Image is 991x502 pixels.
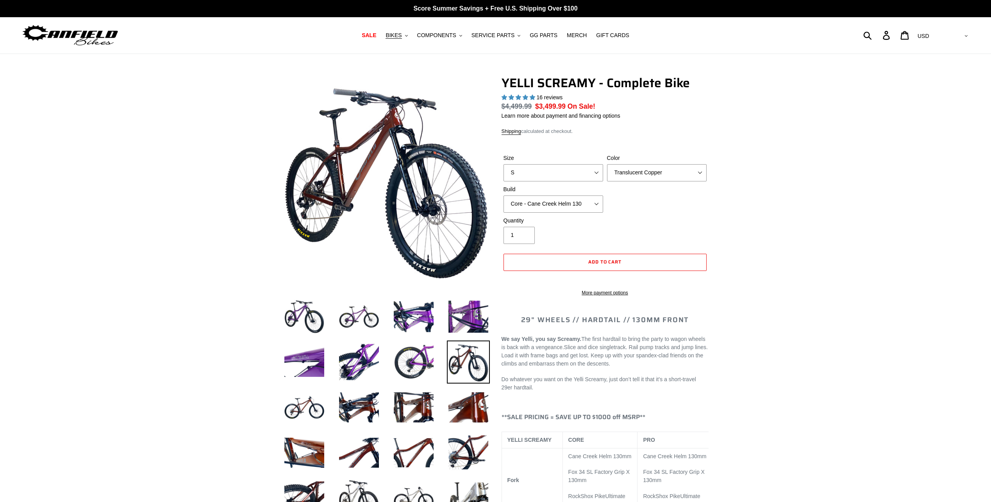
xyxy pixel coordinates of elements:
img: Load image into Gallery viewer, YELLI SCREAMY - Complete Bike [337,341,380,384]
b: CORE [568,437,584,443]
span: GIFT CARDS [596,32,629,39]
img: Load image into Gallery viewer, YELLI SCREAMY - Complete Bike [283,341,326,384]
a: GG PARTS [526,30,561,41]
img: Load image into Gallery viewer, YELLI SCREAMY - Complete Bike [392,431,435,474]
a: GIFT CARDS [592,30,633,41]
img: Load image into Gallery viewer, YELLI SCREAMY - Complete Bike [447,431,490,474]
label: Quantity [504,217,603,225]
div: calculated at checkout. [502,127,709,135]
input: Search [868,27,887,44]
b: Fork [507,477,519,483]
span: On Sale! [568,101,595,111]
a: Shipping [502,128,521,135]
span: The first hardtail to bring the party to wagon wheels is back with a vengeance. [502,336,705,350]
p: Fox 34 SL Factory Grip X 130mm [643,468,709,484]
span: GG PARTS [530,32,557,39]
img: Load image into Gallery viewer, YELLI SCREAMY - Complete Bike [283,295,326,338]
img: Load image into Gallery viewer, YELLI SCREAMY - Complete Bike [337,431,380,474]
b: YELLI SCREAMY [507,437,552,443]
s: $4,499.99 [502,102,532,110]
span: $3,499.99 [535,102,566,110]
label: Build [504,185,603,194]
img: Load image into Gallery viewer, YELLI SCREAMY - Complete Bike [283,386,326,429]
span: SALE [362,32,376,39]
span: MERCH [567,32,587,39]
img: Load image into Gallery viewer, YELLI SCREAMY - Complete Bike [392,295,435,338]
span: COMPONENTS [417,32,456,39]
button: COMPONENTS [413,30,466,41]
span: RockShox Pike [643,493,680,499]
img: Load image into Gallery viewer, YELLI SCREAMY - Complete Bike [337,295,380,338]
a: More payment options [504,289,707,296]
label: Size [504,154,603,162]
p: Cane Creek Helm 130mm [568,452,632,461]
a: SALE [358,30,380,41]
b: We say Yelli, you say Screamy. [502,336,582,342]
img: Load image into Gallery viewer, YELLI SCREAMY - Complete Bike [447,386,490,429]
button: BIKES [382,30,411,41]
img: Load image into Gallery viewer, YELLI SCREAMY - Complete Bike [392,341,435,384]
span: RockShox Pike [568,493,605,499]
span: 5.00 stars [502,94,537,100]
span: 16 reviews [536,94,562,100]
p: Fox 34 SL Factory Grip X 130mm [568,468,632,484]
img: Load image into Gallery viewer, YELLI SCREAMY - Complete Bike [392,386,435,429]
img: Load image into Gallery viewer, YELLI SCREAMY - Complete Bike [447,295,490,338]
p: Cane Creek Helm 130mm [643,452,709,461]
img: Load image into Gallery viewer, YELLI SCREAMY - Complete Bike [337,386,380,429]
button: Add to cart [504,254,707,271]
h1: YELLI SCREAMY - Complete Bike [502,75,709,90]
label: Color [607,154,707,162]
a: Learn more about payment and financing options [502,113,620,119]
h4: **SALE PRICING = SAVE UP TO $1000 off MSRP** [502,413,709,421]
img: Load image into Gallery viewer, YELLI SCREAMY - Complete Bike [447,341,490,384]
a: MERCH [563,30,591,41]
img: Canfield Bikes [21,23,119,48]
span: 29" WHEELS // HARDTAIL // 130MM FRONT [521,314,689,325]
span: SERVICE PARTS [471,32,514,39]
span: Do whatever you want on the Yelli Screamy, just don’t tell it that it’s a short-travel 29er hardt... [502,376,696,391]
p: Slice and dice singletrack. Rail pump tracks and jump lines. Load it with frame bags and get lost... [502,335,709,368]
span: BIKES [386,32,402,39]
button: SERVICE PARTS [468,30,524,41]
span: Add to cart [588,258,622,265]
img: Load image into Gallery viewer, YELLI SCREAMY - Complete Bike [283,431,326,474]
b: PRO [643,437,655,443]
